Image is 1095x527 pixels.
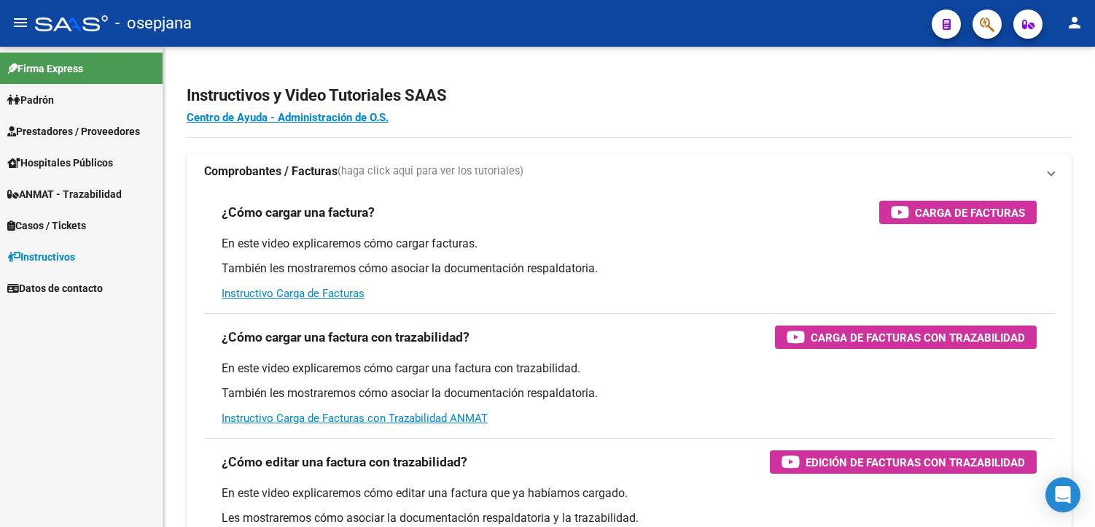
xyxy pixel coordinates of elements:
[806,453,1025,472] span: Edición de Facturas con Trazabilidad
[7,186,122,202] span: ANMAT - Trazabilidad
[1066,14,1083,31] mat-icon: person
[222,361,1037,377] p: En este video explicaremos cómo cargar una factura con trazabilidad.
[187,111,389,124] a: Centro de Ayuda - Administración de O.S.
[222,261,1037,277] p: También les mostraremos cómo asociar la documentación respaldatoria.
[222,485,1037,501] p: En este video explicaremos cómo editar una factura que ya habíamos cargado.
[7,92,54,108] span: Padrón
[7,280,103,296] span: Datos de contacto
[811,328,1025,347] span: Carga de Facturas con Trazabilidad
[7,218,86,234] span: Casos / Tickets
[775,326,1037,349] button: Carga de Facturas con Trazabilidad
[1045,477,1080,512] div: Open Intercom Messenger
[187,82,1072,109] h2: Instructivos y Video Tutoriales SAAS
[222,236,1037,252] p: En este video explicaremos cómo cargar facturas.
[222,452,467,472] h3: ¿Cómo editar una factura con trazabilidad?
[204,164,338,180] strong: Comprobantes / Facturas
[338,164,523,180] span: (haga click aquí para ver los tutoriales)
[12,14,29,31] mat-icon: menu
[222,510,1037,526] p: Les mostraremos cómo asociar la documentación respaldatoria y la trazabilidad.
[222,287,365,300] a: Instructivo Carga de Facturas
[115,7,192,39] span: - osepjana
[770,450,1037,474] button: Edición de Facturas con Trazabilidad
[7,61,83,77] span: Firma Express
[879,201,1037,224] button: Carga de Facturas
[7,155,113,171] span: Hospitales Públicos
[7,123,140,139] span: Prestadores / Proveedores
[222,412,488,425] a: Instructivo Carga de Facturas con Trazabilidad ANMAT
[915,204,1025,222] span: Carga de Facturas
[222,385,1037,401] p: También les mostraremos cómo asociar la documentación respaldatoria.
[187,154,1072,189] mat-expansion-panel-header: Comprobantes / Facturas(haga click aquí para ver los tutoriales)
[222,202,375,223] h3: ¿Cómo cargar una factura?
[222,327,469,347] h3: ¿Cómo cargar una factura con trazabilidad?
[7,249,75,265] span: Instructivos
